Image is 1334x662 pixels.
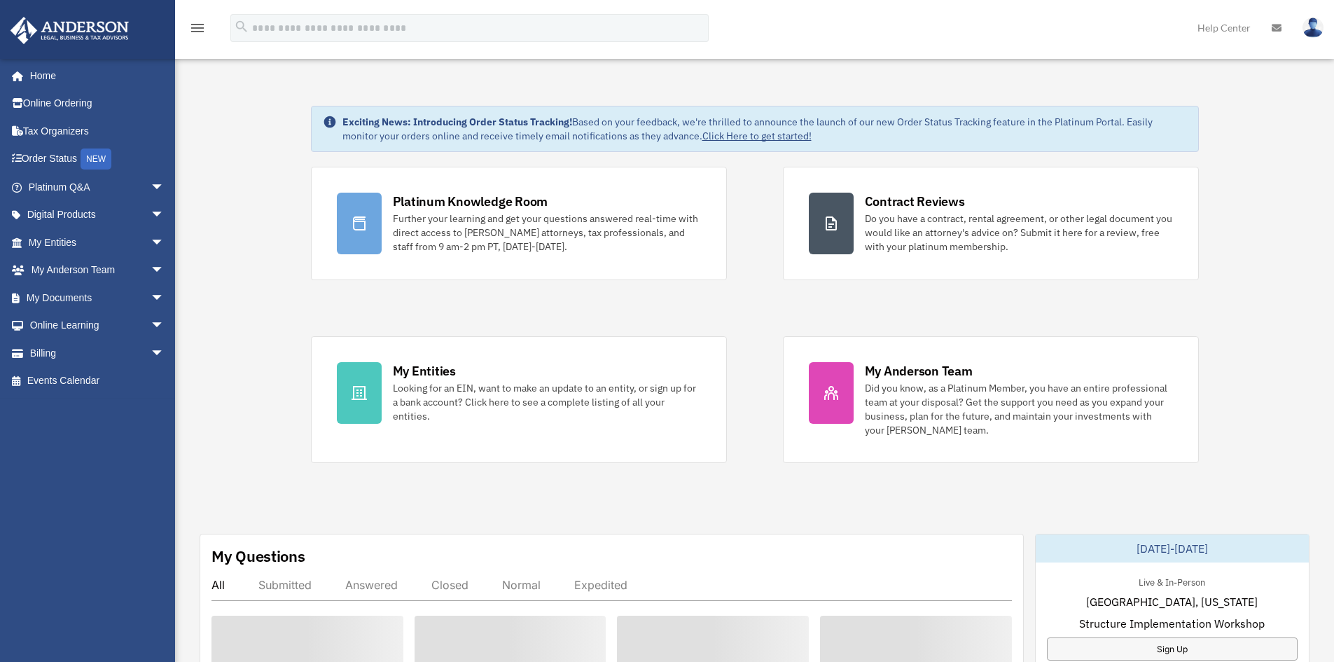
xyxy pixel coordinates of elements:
[1079,615,1265,632] span: Structure Implementation Workshop
[10,62,179,90] a: Home
[865,381,1173,437] div: Did you know, as a Platinum Member, you have an entire professional team at your disposal? Get th...
[783,336,1199,463] a: My Anderson Team Did you know, as a Platinum Member, you have an entire professional team at your...
[10,201,186,229] a: Digital Productsarrow_drop_down
[189,20,206,36] i: menu
[151,284,179,312] span: arrow_drop_down
[393,193,548,210] div: Platinum Knowledge Room
[345,578,398,592] div: Answered
[1127,574,1216,588] div: Live & In-Person
[1036,535,1309,563] div: [DATE]-[DATE]
[10,367,186,395] a: Events Calendar
[431,578,468,592] div: Closed
[6,17,133,44] img: Anderson Advisors Platinum Portal
[1047,637,1298,661] a: Sign Up
[10,90,186,118] a: Online Ordering
[151,201,179,230] span: arrow_drop_down
[10,312,186,340] a: Online Learningarrow_drop_down
[311,336,727,463] a: My Entities Looking for an EIN, want to make an update to an entity, or sign up for a bank accoun...
[211,546,305,567] div: My Questions
[865,362,973,380] div: My Anderson Team
[151,256,179,285] span: arrow_drop_down
[10,228,186,256] a: My Entitiesarrow_drop_down
[10,339,186,367] a: Billingarrow_drop_down
[393,381,701,423] div: Looking for an EIN, want to make an update to an entity, or sign up for a bank account? Click her...
[81,149,111,170] div: NEW
[10,145,186,174] a: Order StatusNEW
[151,339,179,368] span: arrow_drop_down
[189,25,206,36] a: menu
[234,19,249,34] i: search
[702,130,812,142] a: Click Here to get started!
[865,212,1173,254] div: Do you have a contract, rental agreement, or other legal document you would like an attorney's ad...
[10,173,186,201] a: Platinum Q&Aarrow_drop_down
[865,193,965,210] div: Contract Reviews
[311,167,727,280] a: Platinum Knowledge Room Further your learning and get your questions answered real-time with dire...
[342,115,1187,143] div: Based on your feedback, we're thrilled to announce the launch of our new Order Status Tracking fe...
[393,212,701,254] div: Further your learning and get your questions answered real-time with direct access to [PERSON_NAM...
[10,284,186,312] a: My Documentsarrow_drop_down
[151,173,179,202] span: arrow_drop_down
[258,578,312,592] div: Submitted
[211,578,225,592] div: All
[502,578,541,592] div: Normal
[1086,593,1258,610] span: [GEOGRAPHIC_DATA], [US_STATE]
[1302,18,1323,38] img: User Pic
[151,312,179,340] span: arrow_drop_down
[151,228,179,257] span: arrow_drop_down
[783,167,1199,280] a: Contract Reviews Do you have a contract, rental agreement, or other legal document you would like...
[574,578,627,592] div: Expedited
[10,256,186,284] a: My Anderson Teamarrow_drop_down
[10,117,186,145] a: Tax Organizers
[393,362,456,380] div: My Entities
[342,116,572,128] strong: Exciting News: Introducing Order Status Tracking!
